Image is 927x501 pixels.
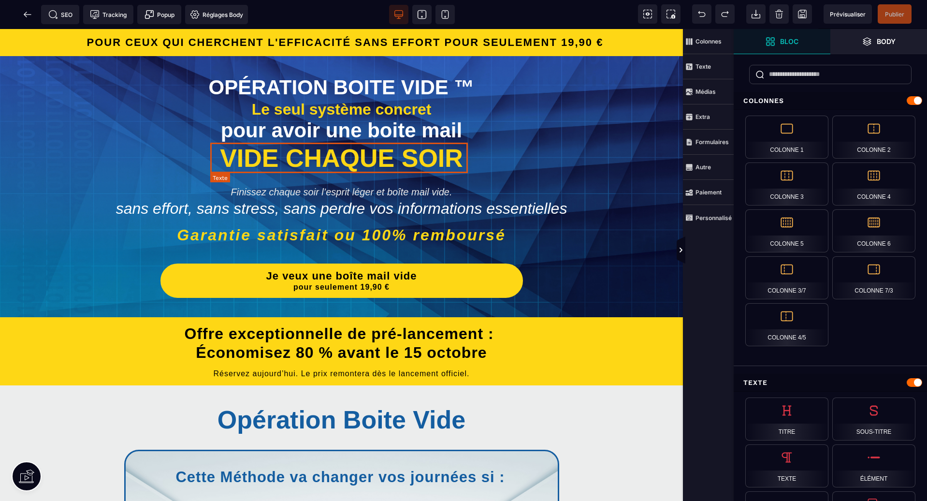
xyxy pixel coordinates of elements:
strong: Bloc [780,38,798,45]
span: Texte [683,54,734,79]
span: Réglages Body [190,10,243,19]
strong: Colonnes [695,38,722,45]
span: Importer [746,4,766,24]
span: Enregistrer le contenu [878,4,912,24]
span: Prévisualiser [830,11,866,18]
div: Colonne 7/3 [832,256,915,299]
span: Créer une alerte modale [137,5,181,24]
div: Titre [745,398,828,441]
div: Colonne 3/7 [745,256,828,299]
div: Colonne 2 [832,116,915,159]
h2: POUR CEUX QUI CHERCHENT L'EFFICACITÉ SANS EFFORT POUR SEULEMENT 19,90 € [14,2,676,25]
span: Autre [683,155,734,180]
span: Personnalisé [683,205,734,230]
span: Voir tablette [412,5,432,24]
text: Réservez aujourd’hui. Le prix remontera dès le lancement officiel. [14,338,668,352]
span: Publier [885,11,904,18]
div: Colonne 4 [832,162,915,206]
span: Paiement [683,180,734,205]
strong: Paiement [695,189,722,196]
strong: Body [877,38,896,45]
span: Voir bureau [389,5,408,24]
span: Ouvrir les blocs [734,29,830,54]
strong: Personnalisé [695,214,732,221]
strong: Finissez chaque soir l’esprit léger et boîte mail vide. [231,158,452,168]
span: Ouvrir les calques [830,29,927,54]
div: Colonne 1 [745,116,828,159]
span: Opération Boite Vide [217,377,465,405]
span: Garantie satisfait ou 100% remboursé [177,197,506,215]
button: Je veux une boîte mail videpour seulement 19,90 € [160,235,523,269]
span: Formulaires [683,130,734,155]
b: pour seulement 19,90 € [293,254,390,262]
span: sans effort, sans stress, sans perdre vos informations essentielles [116,171,567,188]
span: Popup [145,10,174,19]
span: Enregistrer [793,4,812,24]
div: Colonne 5 [745,209,828,252]
span: Favicon [185,5,248,24]
div: Sous-titre [832,398,915,441]
span: Voir mobile [435,5,455,24]
div: Élément [832,444,915,487]
strong: Texte [695,63,711,70]
b: VIDE CHAQUE SOIR [220,115,463,143]
strong: OPÉRATION BOITE VIDE ™ [209,47,475,70]
span: Colonnes [683,29,734,54]
strong: pour avoir une boite mail [221,90,462,113]
span: Médias [683,79,734,104]
span: Afficher les vues [734,236,743,265]
span: Voir les composants [638,4,657,24]
strong: Le seul système concret [252,72,432,89]
div: Colonne 6 [832,209,915,252]
strong: Formulaires [695,138,729,146]
span: Extra [683,104,734,130]
h1: Cette Méthode va changer vos journées si : [159,434,521,462]
strong: Extra [695,113,710,120]
div: Texte [734,374,927,392]
span: Capture d'écran [661,4,681,24]
span: Tracking [90,10,127,19]
strong: Autre [695,163,711,171]
span: Métadata SEO [41,5,79,24]
div: Colonne 3 [745,162,828,206]
span: Rétablir [715,4,735,24]
strong: Médias [695,88,716,95]
span: Code de suivi [83,5,133,24]
span: SEO [48,10,72,19]
span: Défaire [692,4,711,24]
h1: Offre exceptionnelle de pré-lancement : Économisez 80 % avant le 15 octobre [14,291,668,338]
div: Texte [745,444,828,487]
div: Colonne 4/5 [745,303,828,346]
div: Colonnes [734,92,927,110]
span: Nettoyage [769,4,789,24]
span: Retour [18,5,37,24]
span: Aperçu [824,4,872,24]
